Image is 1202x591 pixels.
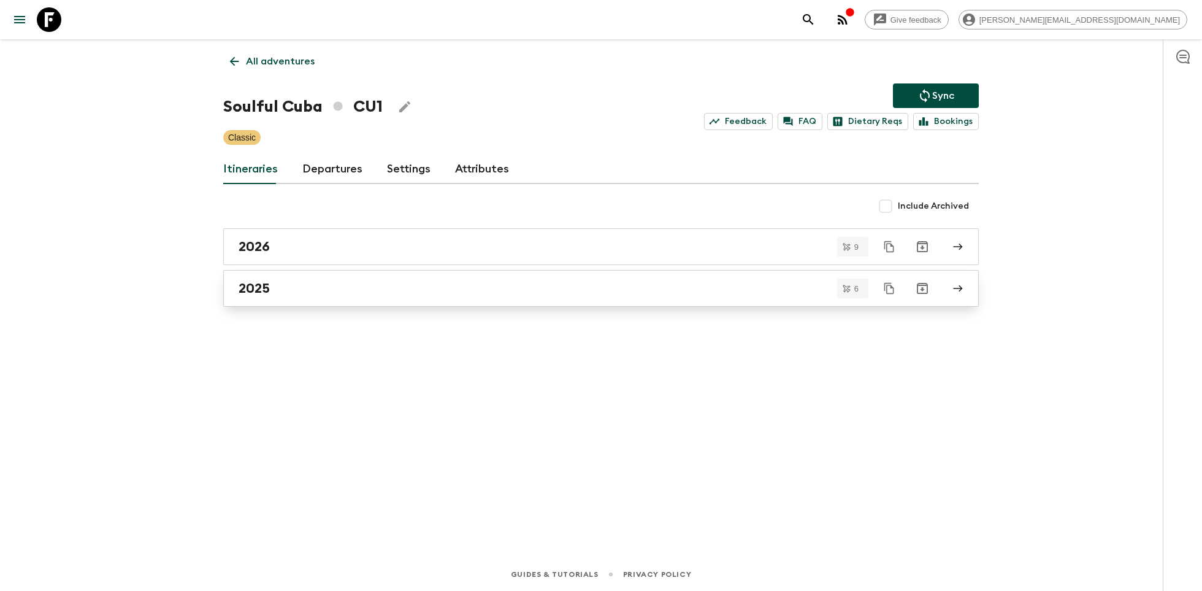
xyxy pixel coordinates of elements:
span: Include Archived [898,200,969,212]
p: All adventures [246,54,315,69]
span: Give feedback [884,15,948,25]
a: Feedback [704,113,773,130]
a: Guides & Tutorials [511,568,599,581]
h1: Soulful Cuba CU1 [223,95,383,119]
a: Settings [387,155,431,184]
button: Archive [910,276,935,301]
p: Classic [228,131,256,144]
button: Archive [910,234,935,259]
button: search adventures [796,7,821,32]
a: Attributes [455,155,509,184]
button: Edit Adventure Title [392,95,417,119]
a: Privacy Policy [623,568,691,581]
span: 6 [847,285,866,293]
a: Bookings [913,113,979,130]
button: Sync adventure departures to the booking engine [893,83,979,108]
a: 2025 [223,270,979,307]
p: Sync [932,88,954,103]
button: menu [7,7,32,32]
span: [PERSON_NAME][EMAIL_ADDRESS][DOMAIN_NAME] [973,15,1187,25]
a: FAQ [778,113,822,130]
button: Duplicate [878,277,900,299]
a: Itineraries [223,155,278,184]
button: Duplicate [878,236,900,258]
a: All adventures [223,49,321,74]
a: Give feedback [865,10,949,29]
h2: 2026 [239,239,270,255]
span: 9 [847,243,866,251]
a: 2026 [223,228,979,265]
div: [PERSON_NAME][EMAIL_ADDRESS][DOMAIN_NAME] [959,10,1187,29]
a: Dietary Reqs [827,113,908,130]
h2: 2025 [239,280,270,296]
a: Departures [302,155,362,184]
